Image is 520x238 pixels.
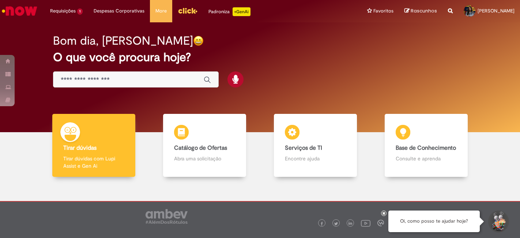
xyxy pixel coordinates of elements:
h2: O que você procura hoje? [53,51,467,64]
b: Serviços de TI [285,144,322,152]
span: Rascunhos [411,7,437,14]
b: Tirar dúvidas [63,144,97,152]
a: Serviços de TI Encontre ajuda [260,114,371,177]
img: happy-face.png [193,36,204,46]
span: Favoritos [373,7,393,15]
img: ServiceNow [1,4,38,18]
p: +GenAi [233,7,250,16]
span: [PERSON_NAME] [478,8,515,14]
img: logo_footer_linkedin.png [348,222,352,226]
span: 1 [77,8,83,15]
img: logo_footer_facebook.png [320,222,324,226]
span: Despesas Corporativas [94,7,144,15]
button: Iniciar Conversa de Suporte [487,211,509,233]
b: Catálogo de Ofertas [174,144,227,152]
div: Padroniza [208,7,250,16]
img: logo_footer_workplace.png [377,220,384,226]
b: Base de Conhecimento [396,144,456,152]
a: Base de Conhecimento Consulte e aprenda [371,114,482,177]
img: click_logo_yellow_360x200.png [178,5,197,16]
h2: Bom dia, [PERSON_NAME] [53,34,193,47]
p: Encontre ajuda [285,155,346,162]
a: Tirar dúvidas Tirar dúvidas com Lupi Assist e Gen Ai [38,114,149,177]
span: More [155,7,167,15]
p: Tirar dúvidas com Lupi Assist e Gen Ai [63,155,125,170]
img: logo_footer_twitter.png [334,222,338,226]
div: Oi, como posso te ajudar hoje? [388,211,480,232]
a: Rascunhos [404,8,437,15]
span: Requisições [50,7,76,15]
img: logo_footer_youtube.png [361,218,370,228]
p: Consulte e aprenda [396,155,457,162]
a: Catálogo de Ofertas Abra uma solicitação [149,114,260,177]
p: Abra uma solicitação [174,155,235,162]
img: logo_footer_ambev_rotulo_gray.png [146,209,188,224]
